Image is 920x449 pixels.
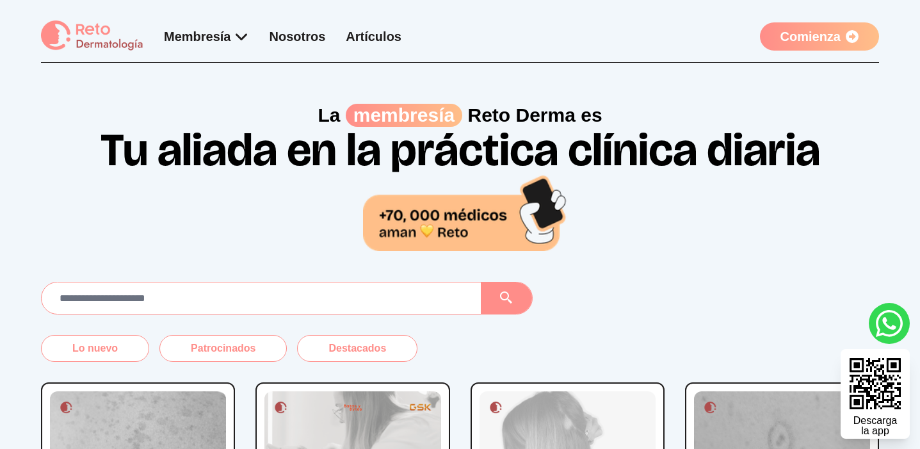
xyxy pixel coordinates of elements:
a: Comienza [760,22,879,51]
h1: Tu aliada en la práctica clínica diaria [51,127,870,250]
img: 70,000 médicos aman Reto [363,173,568,250]
a: whatsapp button [869,303,910,344]
span: membresía [346,104,462,127]
img: logo Reto dermatología [41,20,143,52]
a: Artículos [346,29,401,44]
div: Descarga la app [853,416,897,436]
a: Nosotros [270,29,326,44]
div: Membresía [164,28,249,45]
button: Destacados [297,335,417,362]
p: La Reto Derma es [41,104,879,127]
button: Patrocinados [159,335,287,362]
button: Lo nuevo [41,335,149,362]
